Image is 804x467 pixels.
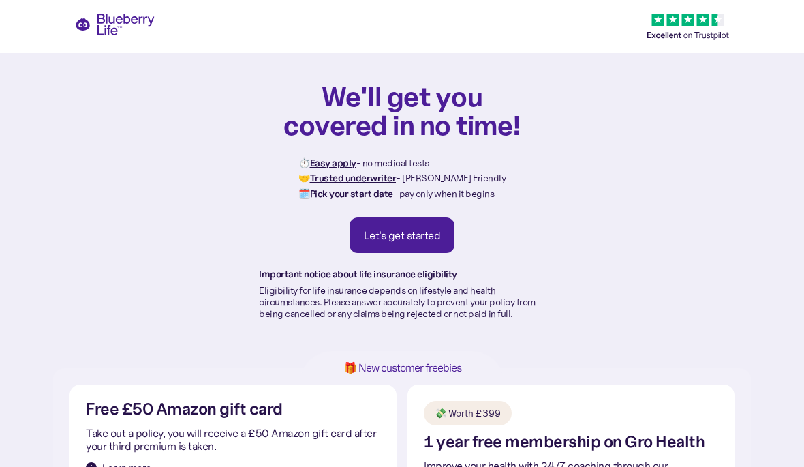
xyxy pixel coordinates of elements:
[424,434,705,451] h2: 1 year free membership on Gro Health
[259,285,545,319] p: Eligibility for life insurance depends on lifestyle and health circumstances. Please answer accur...
[310,157,356,169] strong: Easy apply
[350,217,455,253] a: Let's get started
[310,187,393,200] strong: Pick your start date
[435,406,501,420] div: 💸 Worth £399
[310,172,397,184] strong: Trusted underwriter
[86,427,380,453] p: Take out a policy, you will receive a £50 Amazon gift card after your third premium is taken.
[298,155,506,201] p: ⏱️ - no medical tests 🤝 - [PERSON_NAME] Friendly 🗓️ - pay only when it begins
[283,82,521,139] h1: We'll get you covered in no time!
[86,401,283,418] h2: Free £50 Amazon gift card
[322,362,482,374] h1: 🎁 New customer freebies
[259,268,457,280] strong: Important notice about life insurance eligibility
[364,228,441,242] div: Let's get started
